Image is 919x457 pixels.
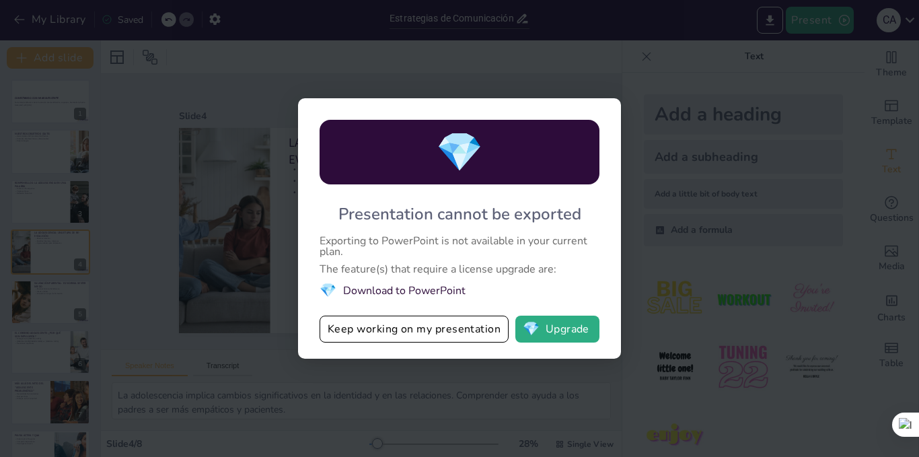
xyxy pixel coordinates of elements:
[338,203,581,225] div: Presentation cannot be exported
[320,281,336,300] span: diamond
[320,316,509,343] button: Keep working on my presentation
[320,236,599,257] div: Exporting to PowerPoint is not available in your current plan.
[515,316,599,343] button: diamondUpgrade
[523,322,540,336] span: diamond
[320,281,599,300] li: Download to PowerPoint
[320,264,599,275] div: The feature(s) that require a license upgrade are:
[436,127,483,178] span: diamond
